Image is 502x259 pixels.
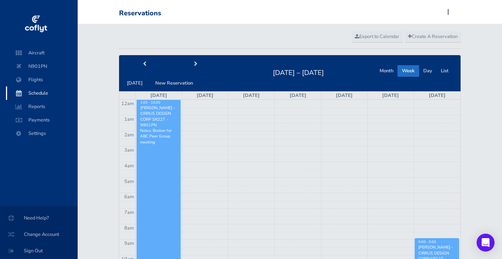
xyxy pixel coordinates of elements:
[124,162,134,169] span: 4am
[124,147,134,154] span: 3am
[436,65,453,77] button: List
[151,78,197,89] button: New Reservation
[9,244,69,258] span: Sign Out
[243,92,260,99] a: [DATE]
[13,46,70,60] span: Aircraft
[13,113,70,127] span: Payments
[13,60,70,73] span: N901PN
[150,92,167,99] a: [DATE]
[124,240,134,247] span: 9am
[375,65,398,77] button: Month
[140,105,177,128] div: [PERSON_NAME] - CIRRUS DESIGN CORP SR22T - N901PN
[418,240,436,244] span: 9:00 - 5:00
[405,31,461,42] a: Create A Reservation
[9,211,69,225] span: Need Help?
[124,225,134,231] span: 8am
[9,228,69,241] span: Change Account
[124,132,134,138] span: 2am
[290,92,306,99] a: [DATE]
[124,178,134,185] span: 5am
[124,116,134,123] span: 1am
[429,92,446,99] a: [DATE]
[122,78,147,89] button: [DATE]
[24,13,48,35] img: coflyt logo
[170,59,222,70] button: next
[13,127,70,140] span: Settings
[477,234,495,252] div: Open Intercom Messenger
[382,92,399,99] a: [DATE]
[352,31,403,42] a: Export to Calendar
[121,100,134,107] span: 12am
[140,100,160,105] span: 1:00 - 10:00
[408,33,458,40] span: Create A Reservation
[119,59,171,70] button: prev
[419,65,437,77] button: Day
[119,9,161,18] div: Reservations
[13,86,70,100] span: Schedule
[13,100,70,113] span: Reports
[336,92,353,99] a: [DATE]
[13,73,70,86] span: Flights
[397,65,419,77] button: Week
[197,92,213,99] a: [DATE]
[355,33,399,40] span: Export to Calendar
[140,128,177,145] p: Notes: Boston for ABC Peer Group meeting
[124,193,134,200] span: 6am
[268,67,328,77] h2: [DATE] – [DATE]
[124,209,134,216] span: 7am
